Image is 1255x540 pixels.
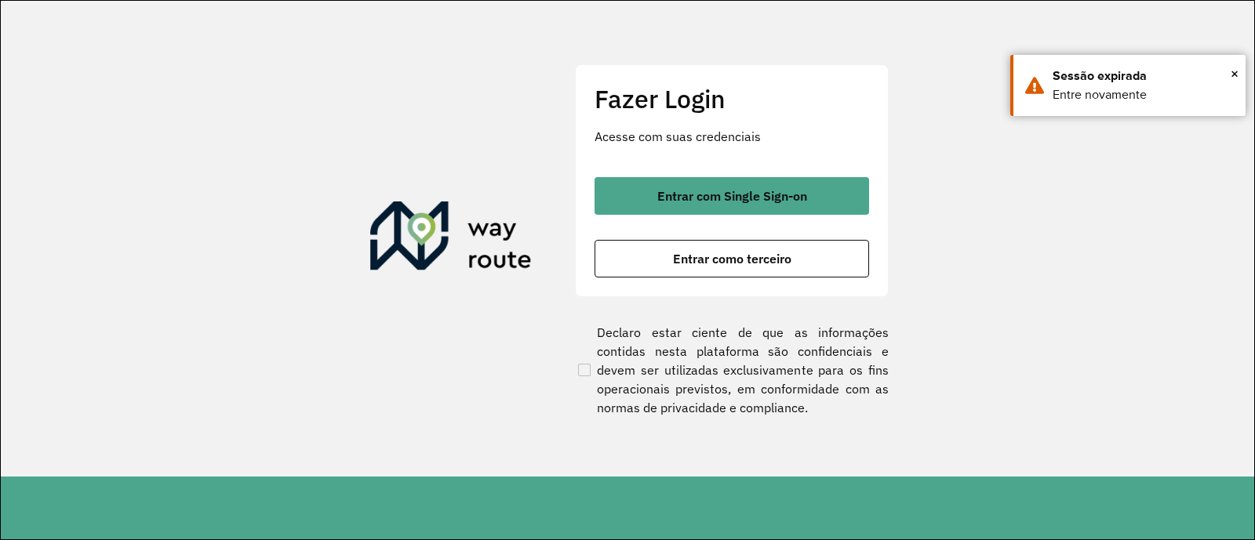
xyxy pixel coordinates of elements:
button: Close [1231,62,1239,85]
p: Acesse com suas credenciais [595,127,869,146]
div: Sessão expirada [1053,67,1234,85]
span: × [1231,62,1239,85]
span: Entrar como terceiro [673,252,791,265]
h2: Fazer Login [595,84,869,114]
button: button [595,177,869,215]
div: Entre novamente [1053,85,1234,104]
span: Entrar com Single Sign-on [657,190,807,202]
img: Roteirizador AmbevTech [370,201,532,277]
button: button [595,240,869,277]
label: Declaro estar ciente de que as informações contidas nesta plataforma são confidenciais e devem se... [575,323,889,417]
